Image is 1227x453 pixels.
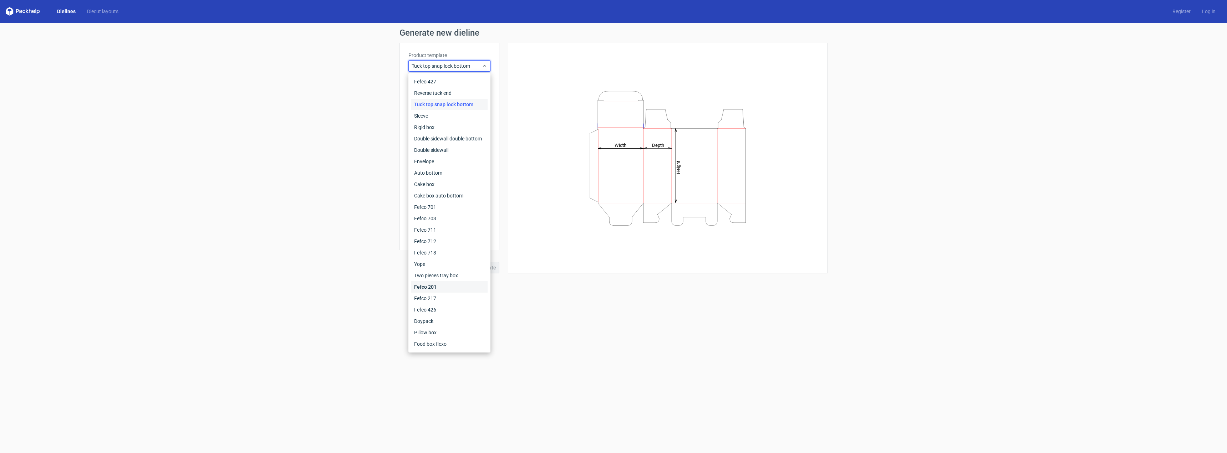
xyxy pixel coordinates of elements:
[411,224,488,236] div: Fefco 711
[411,247,488,258] div: Fefco 713
[411,304,488,315] div: Fefco 426
[399,29,828,37] h1: Generate new dieline
[411,190,488,201] div: Cake box auto bottom
[411,338,488,350] div: Food box flexo
[411,156,488,167] div: Envelope
[411,236,488,247] div: Fefco 712
[615,142,626,148] tspan: Width
[411,110,488,122] div: Sleeve
[411,315,488,327] div: Doypack
[411,258,488,270] div: Yope
[411,293,488,304] div: Fefco 217
[411,133,488,144] div: Double sidewall double bottom
[411,144,488,156] div: Double sidewall
[411,179,488,190] div: Cake box
[411,201,488,213] div: Fefco 701
[51,8,81,15] a: Dielines
[81,8,124,15] a: Diecut layouts
[411,99,488,110] div: Tuck top snap lock bottom
[676,160,681,174] tspan: Height
[411,87,488,99] div: Reverse tuck end
[411,213,488,224] div: Fefco 703
[411,122,488,133] div: Rigid box
[1167,8,1196,15] a: Register
[411,76,488,87] div: Fefco 427
[411,281,488,293] div: Fefco 201
[412,62,482,70] span: Tuck top snap lock bottom
[411,270,488,281] div: Two pieces tray box
[652,142,664,148] tspan: Depth
[408,52,490,59] label: Product template
[1196,8,1221,15] a: Log in
[411,327,488,338] div: Pillow box
[411,167,488,179] div: Auto bottom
